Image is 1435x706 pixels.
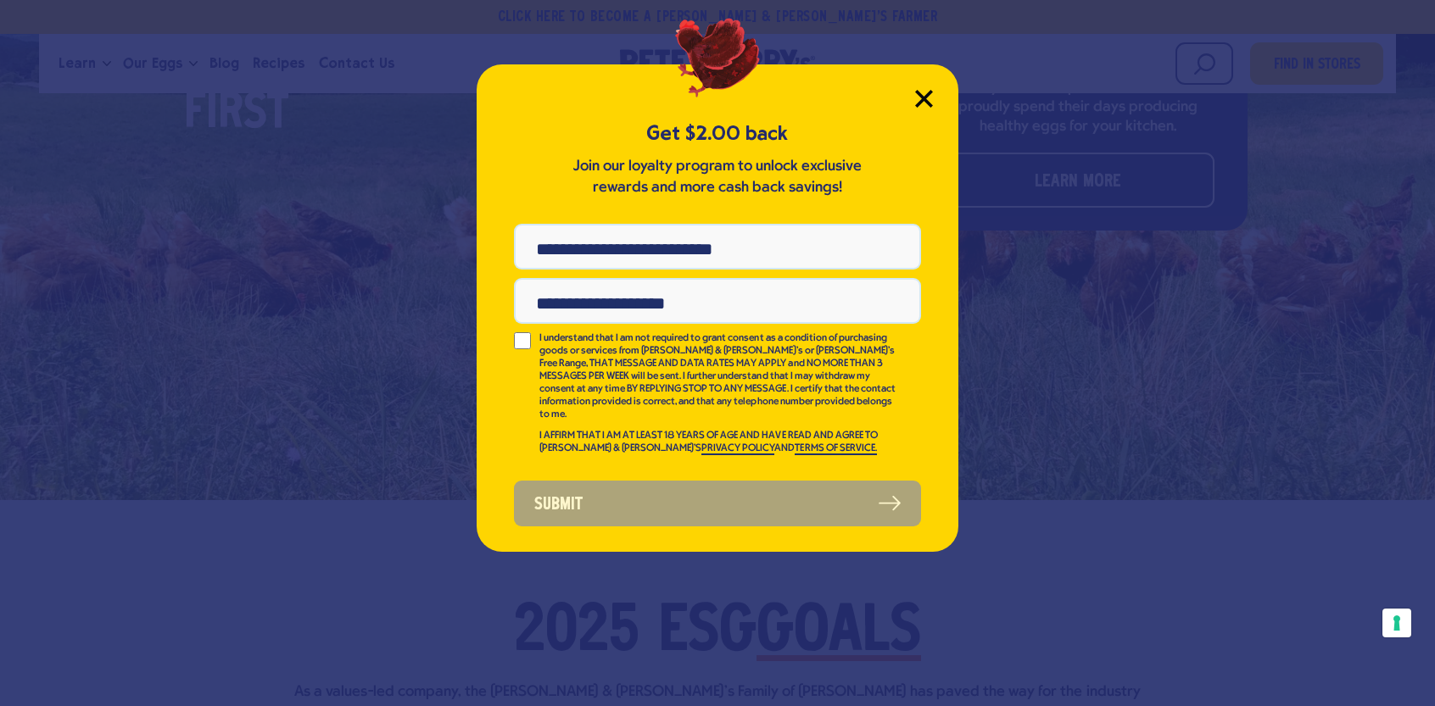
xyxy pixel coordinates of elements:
[514,120,921,147] h5: Get $2.00 back
[514,332,531,349] input: I understand that I am not required to grant consent as a condition of purchasing goods or servic...
[795,443,876,455] a: TERMS OF SERVICE.
[514,481,921,526] button: Submit
[915,90,933,108] button: Close Modal
[1382,609,1411,637] button: Your consent preferences for tracking technologies
[539,332,897,421] p: I understand that I am not required to grant consent as a condition of purchasing goods or servic...
[701,443,774,455] a: PRIVACY POLICY
[539,430,897,455] p: I AFFIRM THAT I AM AT LEAST 18 YEARS OF AGE AND HAVE READ AND AGREE TO [PERSON_NAME] & [PERSON_NA...
[569,156,866,198] p: Join our loyalty program to unlock exclusive rewards and more cash back savings!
